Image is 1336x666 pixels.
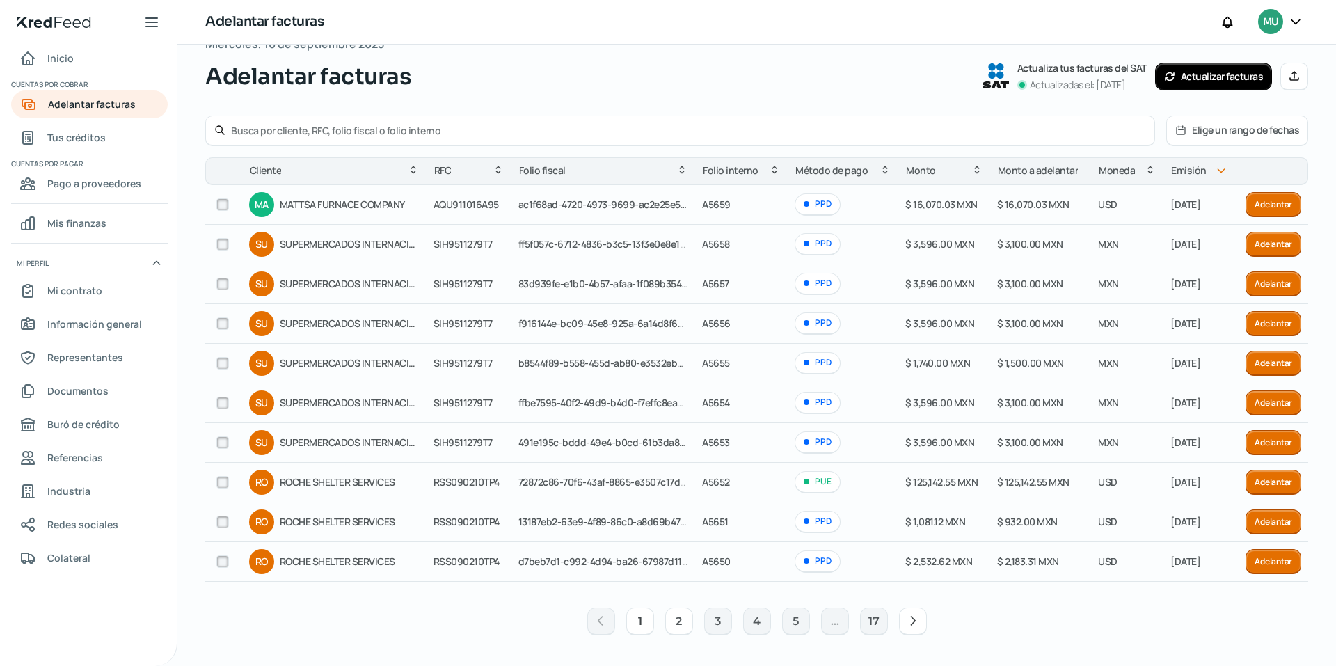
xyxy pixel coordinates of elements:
[280,236,420,253] span: SUPERMERCADOS INTERNACIONALES H E B
[1098,317,1119,330] span: MXN
[47,449,103,466] span: Referencias
[997,277,1063,290] span: $ 3,100.00 MXN
[47,415,120,433] span: Buró de crédito
[702,356,730,370] span: A5655
[47,315,142,333] span: Información general
[280,553,420,570] span: ROCHE SHELTER SERVICES
[702,515,729,528] span: A5651
[795,550,840,572] div: PPD
[249,430,274,455] div: SU
[280,355,420,372] span: SUPERMERCADOS INTERNACIONALES H E B
[1246,430,1301,455] button: Adelantar
[11,544,168,572] a: Colateral
[280,474,420,491] span: ROCHE SHELTER SERVICES
[249,390,274,415] div: SU
[518,277,695,290] span: 83d939fe-e1b0-4b57-afaa-1f089b3545cf
[702,555,731,568] span: A5650
[1098,198,1118,211] span: USD
[280,196,420,213] span: MATTSA FURNACE COMPANY
[1170,356,1200,370] span: [DATE]
[434,436,493,449] span: SIH9511279T7
[434,237,493,251] span: SIH9511279T7
[703,162,758,179] span: Folio interno
[795,273,840,294] div: PPD
[249,232,274,257] div: SU
[250,162,282,179] span: Cliente
[997,356,1064,370] span: $ 1,500.00 MXN
[795,312,840,334] div: PPD
[905,436,974,449] span: $ 3,596.00 MXN
[518,555,703,568] span: d7beb7d1-c992-4d94-ba26-67987d1185c8
[434,317,493,330] span: SIH9511279T7
[1246,311,1301,336] button: Adelantar
[1170,317,1200,330] span: [DATE]
[1167,116,1307,145] button: Elige un rango de fechas
[280,315,420,332] span: SUPERMERCADOS INTERNACIONALES H E B
[860,608,888,635] button: 17
[1017,60,1147,77] p: Actualiza tus facturas del SAT
[1246,390,1301,415] button: Adelantar
[434,277,493,290] span: SIH9511279T7
[1098,237,1119,251] span: MXN
[1170,436,1200,449] span: [DATE]
[11,277,168,305] a: Mi contrato
[11,78,166,90] span: Cuentas por cobrar
[280,395,420,411] span: SUPERMERCADOS INTERNACIONALES H E B
[205,12,324,32] h1: Adelantar facturas
[795,471,840,493] div: PUE
[795,511,840,532] div: PPD
[434,396,493,409] span: SIH9511279T7
[1246,232,1301,257] button: Adelantar
[997,515,1058,528] span: $ 932.00 MXN
[1155,63,1273,90] button: Actualizar facturas
[795,193,840,215] div: PPD
[434,356,493,370] span: SIH9511279T7
[795,392,840,413] div: PPD
[47,129,106,146] span: Tus créditos
[11,124,168,152] a: Tus créditos
[47,349,123,366] span: Representantes
[280,514,420,530] span: ROCHE SHELTER SERVICES
[702,237,730,251] span: A5658
[905,555,972,568] span: $ 2,532.62 MXN
[434,198,499,211] span: AQU911016A95
[1098,277,1119,290] span: MXN
[11,157,166,170] span: Cuentas por pagar
[434,555,500,568] span: RSS090210TP4
[249,351,274,376] div: SU
[434,515,500,528] span: RSS090210TP4
[47,516,118,533] span: Redes sociales
[905,396,974,409] span: $ 3,596.00 MXN
[11,344,168,372] a: Representantes
[434,162,452,179] span: RFC
[47,549,90,566] span: Colateral
[626,608,654,635] button: 1
[11,444,168,472] a: Referencias
[11,511,168,539] a: Redes sociales
[11,45,168,72] a: Inicio
[231,124,1146,137] input: Busca por cliente, RFC, folio fiscal o folio interno
[17,257,49,269] span: Mi perfil
[47,214,106,232] span: Mis finanzas
[1098,356,1119,370] span: MXN
[997,198,1069,211] span: $ 16,070.03 MXN
[249,509,274,534] div: RO
[11,411,168,438] a: Buró de crédito
[702,198,731,211] span: A5659
[518,356,701,370] span: b8544f89-b558-455d-ab80-e3532ebefec4
[1098,555,1118,568] span: USD
[47,175,141,192] span: Pago a proveedores
[905,475,978,489] span: $ 125,142.55 MXN
[1170,475,1200,489] span: [DATE]
[702,475,730,489] span: A5652
[249,470,274,495] div: RO
[998,162,1079,179] span: Monto a adelantar
[1246,271,1301,296] button: Adelantar
[47,49,74,67] span: Inicio
[1170,237,1200,251] span: [DATE]
[665,608,693,635] button: 2
[1246,470,1301,495] button: Adelantar
[905,277,974,290] span: $ 3,596.00 MXN
[1170,198,1200,211] span: [DATE]
[47,482,90,500] span: Industria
